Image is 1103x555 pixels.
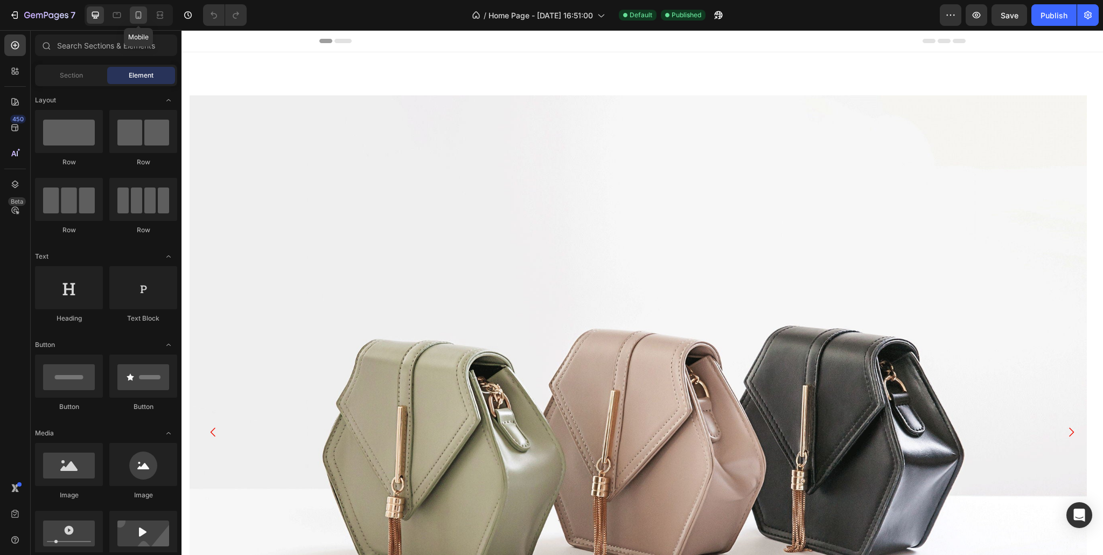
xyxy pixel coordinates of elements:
span: Toggle open [160,92,177,109]
button: 7 [4,4,80,26]
div: Button [109,402,177,412]
span: Home Page - [DATE] 16:51:00 [488,10,593,21]
button: Publish [1031,4,1077,26]
div: Image [109,490,177,500]
input: Search Sections & Elements [35,34,177,56]
span: Section [60,71,83,80]
div: Beta [8,197,26,206]
button: Save [992,4,1027,26]
span: Text [35,252,48,261]
span: / [484,10,486,21]
span: Layout [35,95,56,105]
div: Row [109,157,177,167]
div: Row [35,157,103,167]
div: Heading [35,314,103,323]
div: Open Intercom Messenger [1066,502,1092,528]
div: Row [109,225,177,235]
p: 7 [71,9,75,22]
div: Undo/Redo [203,4,247,26]
span: Media [35,428,54,438]
span: Toggle open [160,336,177,353]
div: 450 [10,115,26,123]
span: Button [35,340,55,350]
span: Published [672,10,701,20]
div: Button [35,402,103,412]
iframe: Design area [181,30,1103,555]
span: Default [630,10,652,20]
div: Row [35,225,103,235]
div: Text Block [109,314,177,323]
span: Toggle open [160,248,177,265]
span: Toggle open [160,425,177,442]
span: Save [1001,11,1018,20]
span: Element [129,71,153,80]
button: Carousel Next Arrow [875,387,905,417]
div: Image [35,490,103,500]
div: Publish [1041,10,1067,21]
